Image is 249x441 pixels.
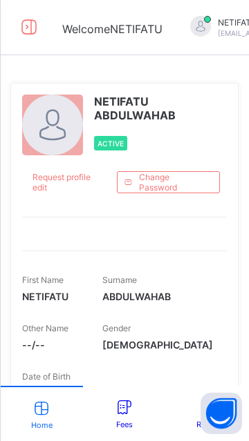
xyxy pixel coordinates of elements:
[196,420,219,429] span: Result
[22,371,71,382] span: Date of Birth
[139,172,209,193] span: Change Password
[114,398,136,429] a: Fees
[98,139,124,148] span: Active
[22,339,82,351] span: --/--
[62,22,163,36] span: Welcome NETIFATU
[114,420,136,429] span: Fees
[102,275,137,285] span: Surname
[22,291,82,302] span: NETIFATU
[201,393,242,434] button: Open asap
[94,95,227,122] span: NETIFATU ABDULWAHAB
[22,275,64,285] span: First Name
[33,172,107,193] span: Request profile edit
[196,398,219,429] a: Result
[102,339,213,351] span: [DEMOGRAPHIC_DATA]
[102,291,213,302] span: ABDULWAHAB
[102,323,131,333] span: Gender
[31,420,53,430] span: Home
[22,323,68,333] span: Other Name
[31,399,53,430] a: Home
